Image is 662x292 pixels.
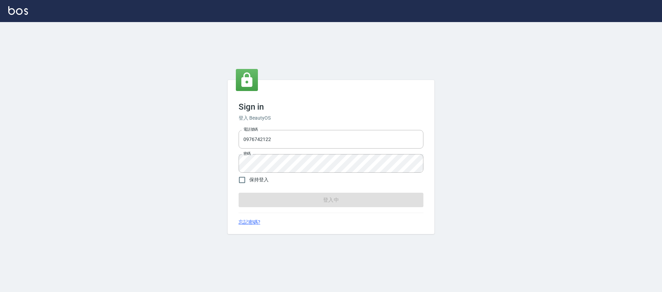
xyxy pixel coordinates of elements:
h3: Sign in [239,102,423,112]
label: 電話號碼 [243,127,258,132]
img: Logo [8,6,28,15]
span: 保持登入 [249,176,269,183]
a: 忘記密碼? [239,219,260,226]
label: 密碼 [243,151,251,156]
h6: 登入 BeautyOS [239,114,423,122]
